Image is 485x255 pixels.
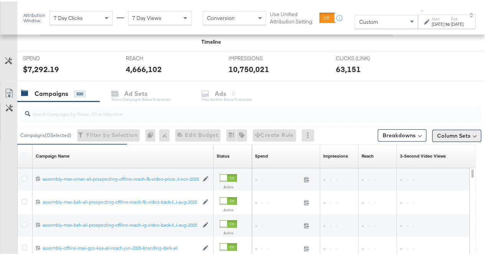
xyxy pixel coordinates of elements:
div: $7,292.19 [23,62,59,73]
div: Impressions [323,151,348,158]
span: Conversion [207,13,235,20]
label: Active [220,183,237,188]
span: IMPRESSIONS [229,53,286,61]
div: 0 [145,128,159,140]
a: Shows the current state of your Ad Campaign. [217,151,230,158]
strong: to [444,20,451,25]
a: Your campaign name. [36,151,69,158]
div: [DATE] [451,20,464,26]
input: Search Campaigns by Name, ID or Objective [30,102,441,117]
span: Custom [359,17,378,24]
button: Breakdowns [378,128,426,140]
a: assembly-max-bah-all-prospecting-offline-reach-ig-video-back-t...l-aug-2025 [43,220,199,227]
div: Spend [255,151,268,158]
label: Active [220,229,237,234]
div: Timeline [201,37,221,44]
a: assembly-max-oman-all-prospecting-offline-reach-fb-video-price...t-nov-2025 [43,174,199,181]
label: Use Unified Attribution Setting: [270,9,316,23]
span: 7 Day Views [132,13,161,20]
span: SPEND [23,53,81,61]
button: Column Sets [432,128,481,140]
span: ↑ [419,8,426,11]
label: Start: [432,15,444,20]
label: End: [451,15,464,20]
a: assembly-max-bah-all-prospecting-offline-reach-fb-video-back-t...l-aug-2025 [43,197,199,204]
a: The total amount spent to date. [255,151,268,158]
a: assembly-offline-max-gcc-ksa-all-reach-jun-2025-branding-dark-all [43,243,199,250]
a: The number of times your video was viewed for 3 seconds or more. [400,151,446,158]
a: The number of times your ad was served. On mobile apps an ad is counted as served the first time ... [323,151,348,158]
div: 63,151 [335,62,360,73]
span: CLICKS (LINK) [335,53,393,61]
div: Campaigns ( 0 Selected) [20,130,71,137]
div: Campaign Name [36,151,69,158]
a: The number of people your ad was served to. [362,151,374,158]
div: Reach [362,151,374,158]
span: REACH [126,53,183,61]
label: Active [220,206,237,211]
div: Campaigns [35,88,68,97]
div: 10,750,021 [229,62,269,73]
div: 4,666,102 [126,62,162,73]
div: 3-Second Video Views [400,151,446,158]
div: [DATE] [432,20,444,26]
div: Status [217,151,230,158]
div: 500 [74,89,85,96]
span: 7 Day Clicks [54,13,83,20]
div: Attribution Window: [23,11,46,22]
